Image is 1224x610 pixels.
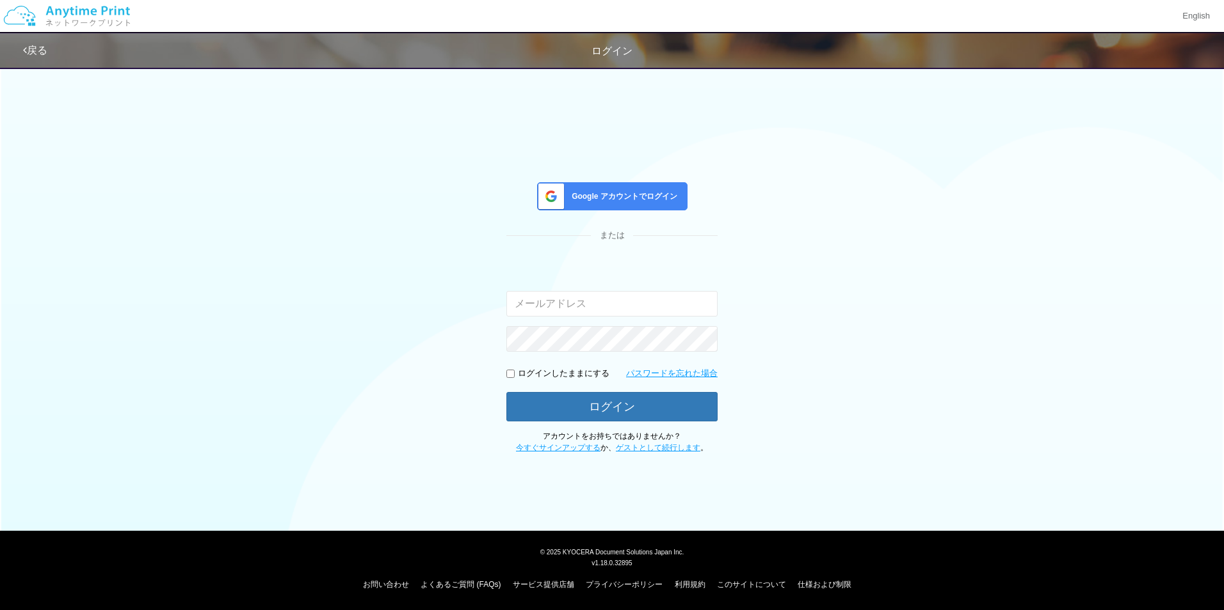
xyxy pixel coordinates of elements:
[616,443,700,452] a: ゲストとして続行します
[506,431,718,453] p: アカウントをお持ちではありませんか？
[513,580,574,589] a: サービス提供店舗
[506,291,718,317] input: メールアドレス
[506,230,718,242] div: または
[516,443,708,452] span: か、 。
[421,580,501,589] a: よくあるご質問 (FAQs)
[567,191,677,202] span: Google アカウントでログイン
[586,580,663,589] a: プライバシーポリシー
[798,580,851,589] a: 仕様および制限
[717,580,786,589] a: このサイトについて
[592,45,632,56] span: ログイン
[675,580,705,589] a: 利用規約
[518,368,609,380] p: ログインしたままにする
[626,368,718,380] a: パスワードを忘れた場合
[540,547,684,556] span: © 2025 KYOCERA Document Solutions Japan Inc.
[23,45,47,56] a: 戻る
[506,392,718,421] button: ログイン
[363,580,409,589] a: お問い合わせ
[516,443,600,452] a: 今すぐサインアップする
[592,559,632,567] span: v1.18.0.32895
